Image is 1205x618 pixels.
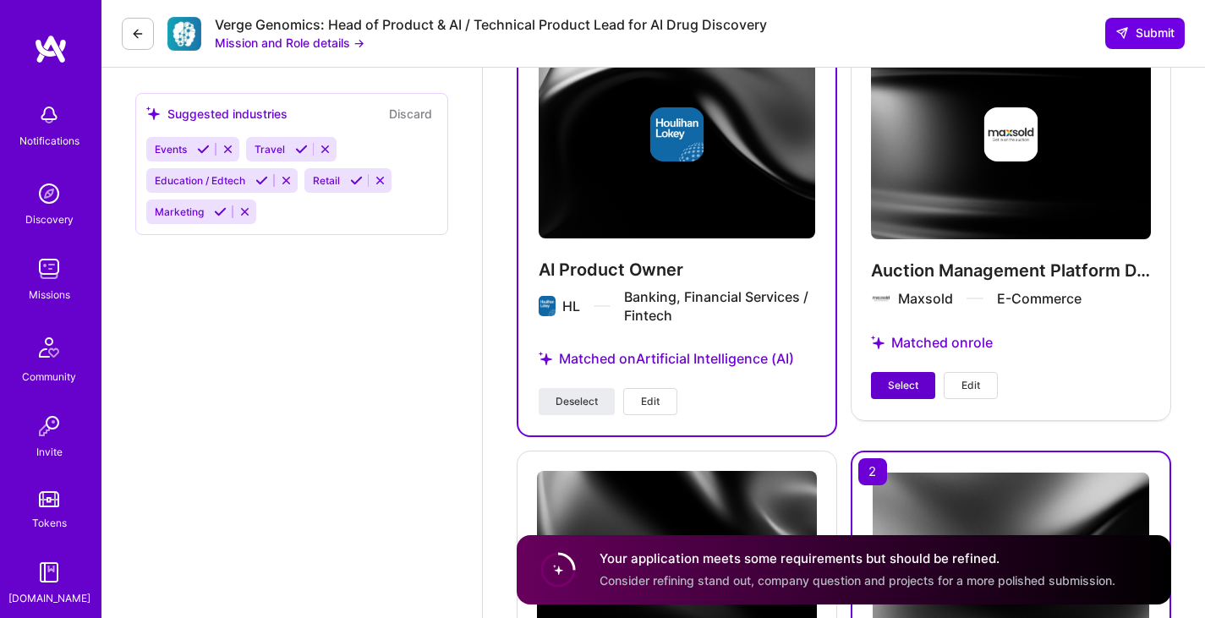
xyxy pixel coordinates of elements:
button: Submit [1105,18,1185,48]
img: bell [32,98,66,132]
img: Community [29,327,69,368]
i: icon SendLight [1115,26,1129,40]
button: Edit [944,372,998,399]
img: Company logo [650,107,704,161]
i: Reject [280,174,293,187]
i: Accept [295,143,308,156]
i: Accept [197,143,210,156]
span: Submit [1115,25,1175,41]
i: icon SuggestedTeams [146,107,161,121]
i: Reject [222,143,234,156]
i: icon LeftArrowDark [131,27,145,41]
img: tokens [39,491,59,507]
div: Missions [29,286,70,304]
i: Reject [238,205,251,218]
div: Discovery [25,211,74,228]
i: Accept [255,174,268,187]
img: Company logo [539,296,556,316]
div: Notifications [19,132,79,150]
span: Retail [313,174,340,187]
div: Suggested industries [146,105,288,123]
h4: Your application meets some requirements but should be refined. [600,550,1115,568]
div: [DOMAIN_NAME] [8,589,90,607]
i: Accept [214,205,227,218]
div: HL Banking, Financial Services / Fintech [562,287,815,325]
img: Invite [32,409,66,443]
i: Reject [319,143,331,156]
span: Select [888,378,918,393]
button: Edit [623,388,677,415]
img: logo [34,34,68,64]
div: Matched on Artificial Intelligence (AI) [539,330,815,388]
div: Community [22,368,76,386]
img: teamwork [32,252,66,286]
span: Marketing [155,205,204,218]
button: Discard [384,104,437,123]
span: Edit [641,394,660,409]
div: Invite [36,443,63,461]
div: Tokens [32,514,67,532]
img: Company Logo [167,17,201,51]
i: Accept [350,174,363,187]
button: Mission and Role details → [215,34,364,52]
span: Travel [255,143,285,156]
i: icon StarsPurple [539,352,552,365]
span: Events [155,143,187,156]
h4: AI Product Owner [539,259,815,281]
img: guide book [32,555,66,589]
i: Reject [374,174,386,187]
span: Education / Edtech [155,174,245,187]
img: divider [594,305,611,307]
button: Deselect [539,388,615,415]
img: discovery [32,177,66,211]
span: Deselect [556,394,598,409]
div: Verge Genomics: Head of Product & AI / Technical Product Lead for AI Drug Discovery [215,16,767,34]
span: Edit [961,378,980,393]
button: Select [871,372,935,399]
span: Consider refining stand out, company question and projects for a more polished submission. [600,573,1115,588]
